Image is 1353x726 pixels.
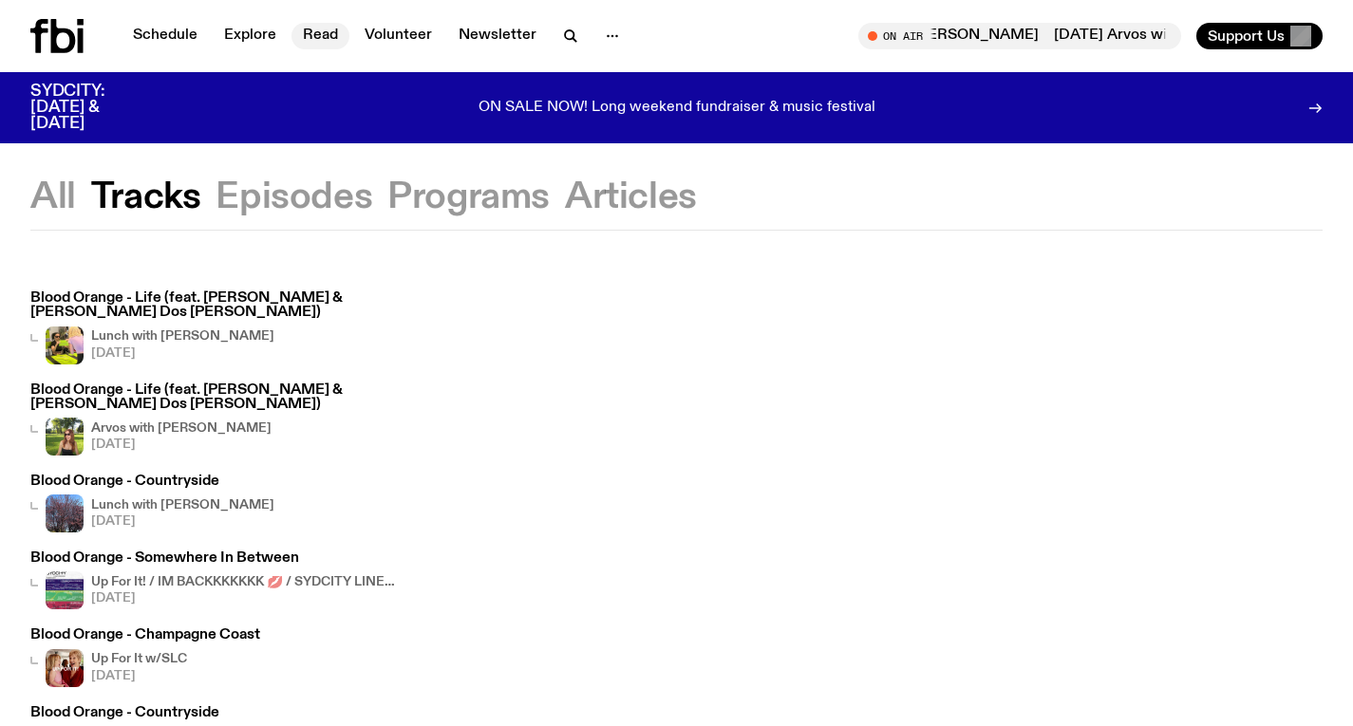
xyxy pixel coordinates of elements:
[30,628,260,642] h3: Blood Orange - Champagne Coast
[30,628,260,686] a: Blood Orange - Champagne CoastUp For It w/SLC[DATE]
[30,475,274,532] a: Blood Orange - Countrysidepink cherry blossom tree with blue sky background. you can see some gre...
[1208,28,1285,45] span: Support Us
[447,23,548,49] a: Newsletter
[122,23,209,49] a: Schedule
[216,180,372,214] button: Episodes
[1196,23,1323,49] button: Support Us
[91,330,274,343] h4: Lunch with [PERSON_NAME]
[30,291,395,363] a: Blood Orange - Life (feat. [PERSON_NAME] & [PERSON_NAME] Dos [PERSON_NAME])Lunch with [PERSON_NAM...
[91,180,201,214] button: Tracks
[91,670,187,682] span: [DATE]
[353,23,443,49] a: Volunteer
[213,23,288,49] a: Explore
[91,347,274,360] span: [DATE]
[291,23,349,49] a: Read
[91,422,272,435] h4: Arvos with [PERSON_NAME]
[91,576,395,588] h4: Up For It! / IM BACKKKKKKK 💋 / SYDCITY LINEUP ANNC !
[30,383,395,456] a: Blood Orange - Life (feat. [PERSON_NAME] & [PERSON_NAME] Dos [PERSON_NAME])Lizzie Bowles is sitti...
[30,706,272,720] h3: Blood Orange - Countryside
[30,180,76,214] button: All
[46,494,84,532] img: pink cherry blossom tree with blue sky background. you can see some green trees in the bottom
[46,418,84,456] img: Lizzie Bowles is sitting in a bright green field of grass, with dark sunglasses and a black top. ...
[30,291,395,320] h3: Blood Orange - Life (feat. [PERSON_NAME] & [PERSON_NAME] Dos [PERSON_NAME])
[30,475,274,489] h3: Blood Orange - Countryside
[91,438,272,451] span: [DATE]
[30,551,395,609] a: Blood Orange - Somewhere In BetweenUp For It! / IM BACKKKKKKK 💋 / SYDCITY LINEUP ANNC ![DATE]
[30,84,152,132] h3: SYDCITY: [DATE] & [DATE]
[858,23,1181,49] button: On Air[DATE] Arvos with [PERSON_NAME][DATE] Arvos with [PERSON_NAME]
[479,100,875,117] p: ON SALE NOW! Long weekend fundraiser & music festival
[30,551,395,566] h3: Blood Orange - Somewhere In Between
[30,383,395,412] h3: Blood Orange - Life (feat. [PERSON_NAME] & [PERSON_NAME] Dos [PERSON_NAME])
[91,653,187,665] h4: Up For It w/SLC
[387,180,550,214] button: Programs
[91,499,274,512] h4: Lunch with [PERSON_NAME]
[91,592,395,605] span: [DATE]
[565,180,697,214] button: Articles
[91,515,274,528] span: [DATE]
